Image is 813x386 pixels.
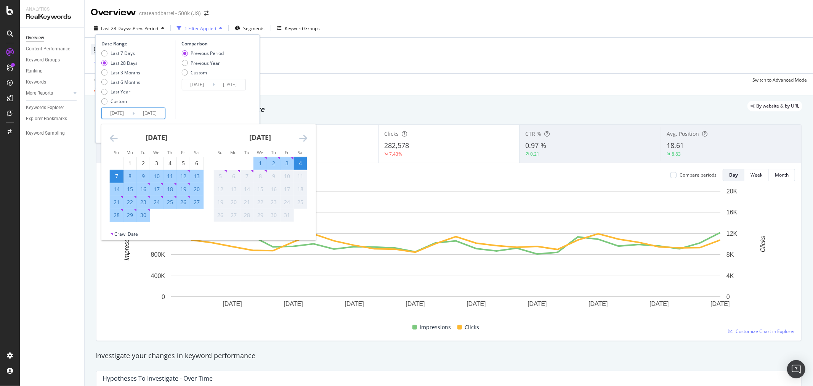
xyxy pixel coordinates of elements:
[667,130,699,137] span: Avg. Position
[298,150,302,155] small: Sa
[162,294,165,300] text: 0
[91,22,167,34] button: Last 28 DaysvsPrev. Period
[744,169,769,181] button: Week
[110,211,123,219] div: 28
[176,157,190,170] td: Choose Friday, September 5, 2025 as your check-in date. It’s available.
[150,198,163,206] div: 24
[101,60,140,66] div: Last 28 Days
[728,328,795,335] a: Customize Chart in Explorer
[176,170,190,183] td: Selected. Friday, September 12, 2025
[227,209,240,222] td: Not available. Monday, October 27, 2025
[280,196,293,209] td: Not available. Friday, October 24, 2025
[141,150,146,155] small: Tu
[114,231,138,237] div: Crawl Date
[747,101,802,111] div: legacy label
[26,13,78,21] div: RealKeywords
[227,172,240,180] div: 6
[227,183,240,196] td: Not available. Monday, October 13, 2025
[190,157,203,170] td: Choose Saturday, September 6, 2025 as your check-in date. It’s available.
[729,172,738,178] div: Day
[137,198,150,206] div: 23
[94,46,108,52] span: Device
[267,209,280,222] td: Not available. Thursday, October 30, 2025
[151,273,165,279] text: 400K
[26,104,64,112] div: Keywords Explorer
[26,45,70,53] div: Content Performance
[110,185,123,193] div: 14
[127,150,133,155] small: Mo
[111,50,135,56] div: Last 7 Days
[163,183,176,196] td: Selected. Thursday, September 18, 2025
[136,170,150,183] td: Selected. Tuesday, September 9, 2025
[267,198,280,206] div: 23
[672,151,681,157] div: 8.83
[123,159,136,167] div: 1
[153,150,159,155] small: We
[723,169,744,181] button: Day
[726,294,730,300] text: 0
[181,69,224,76] div: Custom
[26,78,79,86] a: Keywords
[114,150,119,155] small: Su
[150,185,163,193] div: 17
[102,108,132,119] input: Start Date
[190,198,203,206] div: 27
[26,129,79,137] a: Keyword Sampling
[91,58,121,67] button: Add Filter
[176,183,190,196] td: Selected. Friday, September 19, 2025
[139,10,201,17] div: crateandbarrel - 500k (JS)
[213,209,227,222] td: Not available. Sunday, October 26, 2025
[253,183,267,196] td: Not available. Wednesday, October 15, 2025
[680,172,717,178] div: Compare periods
[285,150,289,155] small: Fr
[241,211,253,219] div: 28
[181,50,224,56] div: Previous Period
[150,157,163,170] td: Choose Wednesday, September 3, 2025 as your check-in date. It’s available.
[123,157,136,170] td: Choose Monday, September 1, 2025 as your check-in date. It’s available.
[150,183,163,196] td: Selected. Wednesday, September 17, 2025
[177,159,190,167] div: 5
[137,211,150,219] div: 30
[163,170,176,183] td: Selected. Thursday, September 11, 2025
[214,198,227,206] div: 19
[240,170,253,183] td: Not available. Tuesday, October 7, 2025
[726,230,738,237] text: 12K
[280,157,293,170] td: Selected. Friday, October 3, 2025
[280,170,293,183] td: Not available. Friday, October 10, 2025
[384,141,409,150] span: 282,578
[128,25,158,32] span: vs Prev. Period
[293,183,307,196] td: Not available. Saturday, October 18, 2025
[254,159,267,167] div: 1
[420,323,451,332] span: Impressions
[240,209,253,222] td: Not available. Tuesday, October 28, 2025
[667,141,684,150] span: 18.61
[285,25,320,32] div: Keyword Groups
[191,69,207,76] div: Custom
[151,251,165,258] text: 800K
[760,236,766,253] text: Clicks
[164,172,176,180] div: 11
[267,159,280,167] div: 2
[218,150,223,155] small: Su
[164,159,176,167] div: 4
[726,188,738,195] text: 20K
[294,159,307,167] div: 4
[26,34,44,42] div: Overview
[240,196,253,209] td: Not available. Tuesday, October 21, 2025
[254,185,267,193] div: 15
[111,79,140,85] div: Last 6 Months
[191,50,224,56] div: Previous Period
[150,159,163,167] div: 3
[253,196,267,209] td: Not available. Wednesday, October 22, 2025
[769,169,795,181] button: Month
[241,198,253,206] div: 21
[136,196,150,209] td: Selected. Tuesday, September 23, 2025
[103,187,789,320] svg: A chart.
[111,60,138,66] div: Last 28 Days
[164,198,176,206] div: 25
[26,6,78,13] div: Analytics
[384,130,399,137] span: Clicks
[91,74,113,86] button: Apply
[299,133,307,143] div: Move forward to switch to the next month.
[111,69,140,76] div: Last 3 Months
